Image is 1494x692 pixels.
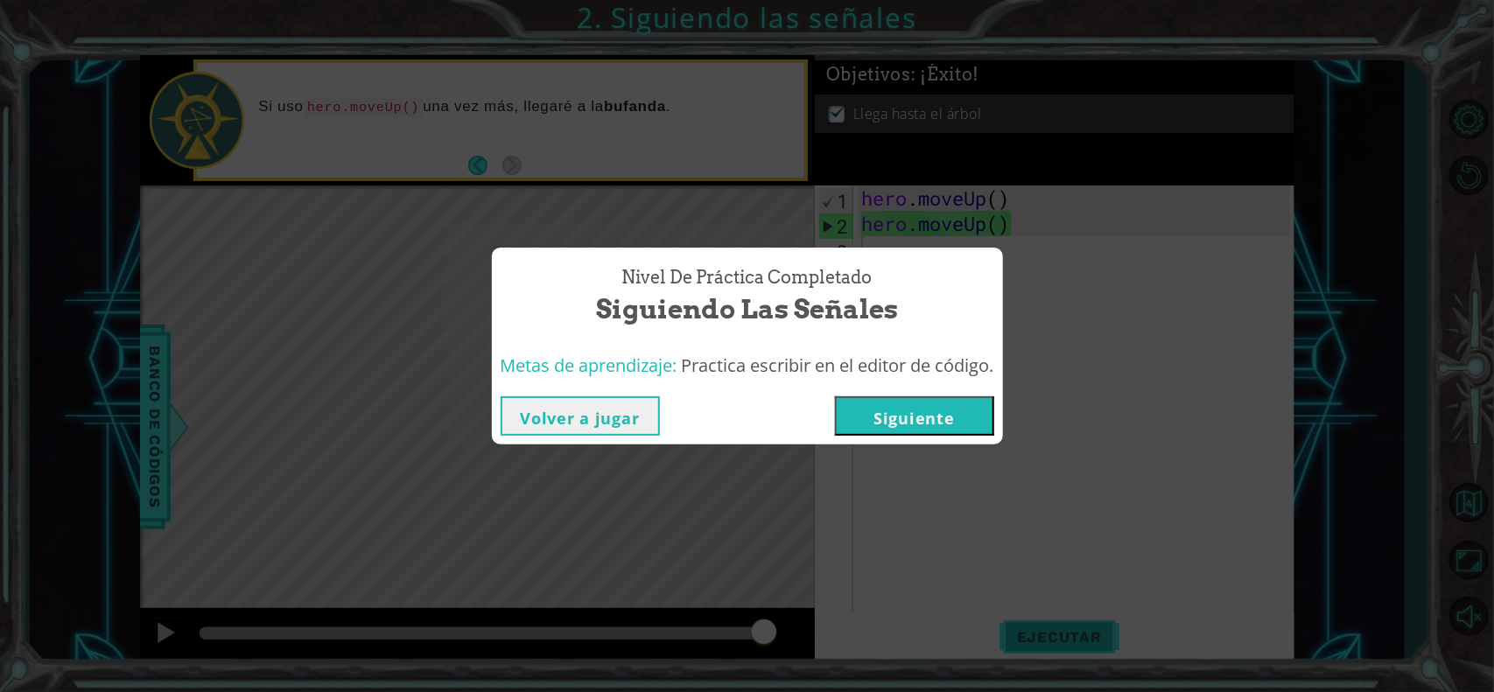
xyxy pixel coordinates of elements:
button: Siguiente [835,396,994,436]
span: Practica escribir en el editor de código. [682,353,994,377]
span: Siguiendo las señales [596,290,898,328]
span: Metas de aprendizaje: [501,353,677,377]
button: Volver a jugar [501,396,660,436]
span: Nivel de práctica Completado [622,265,873,290]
